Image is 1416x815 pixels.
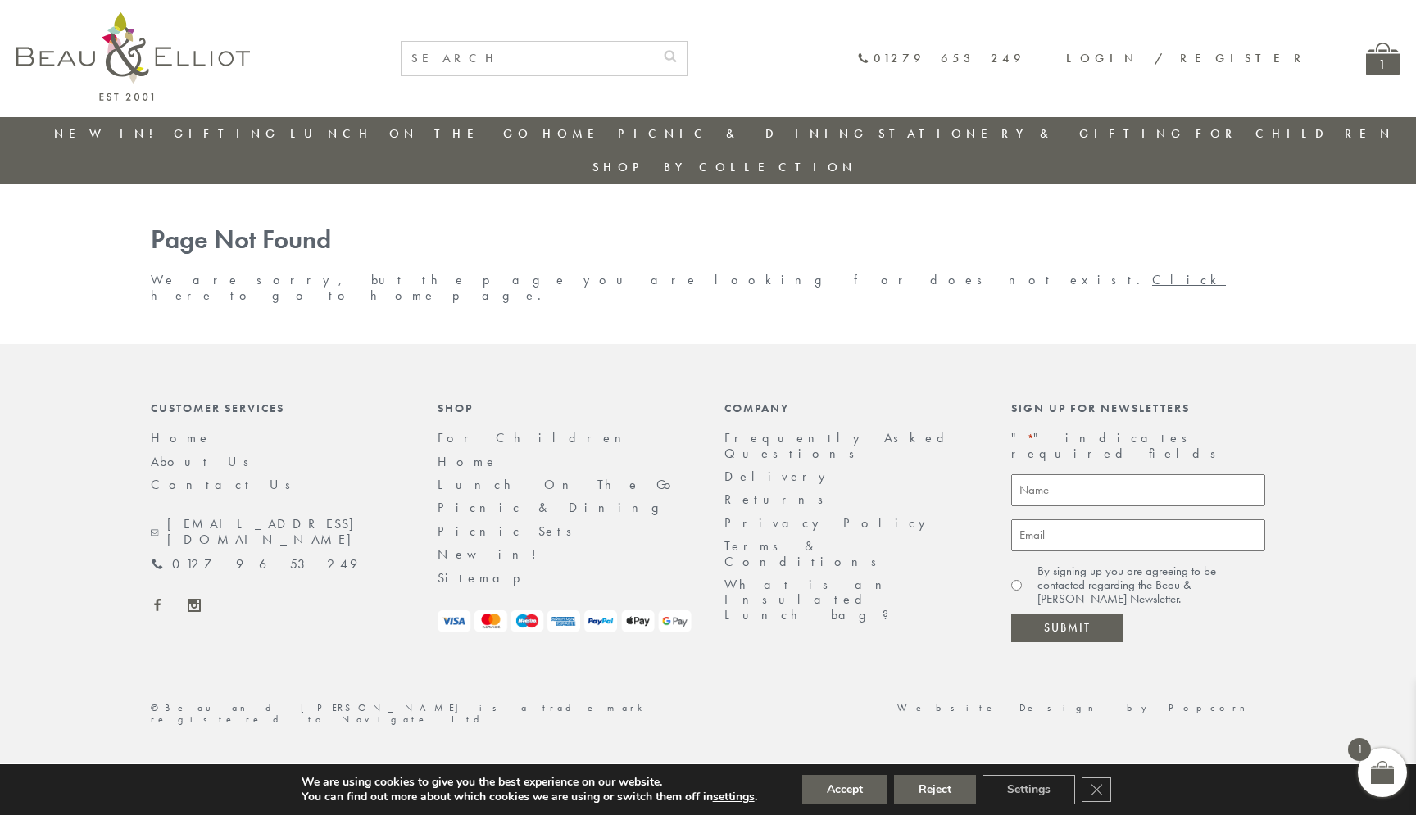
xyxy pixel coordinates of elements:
[438,610,692,632] img: payment-logos.png
[724,429,955,461] a: Frequently Asked Questions
[151,225,1265,256] h1: Page Not Found
[134,703,708,726] div: ©Beau and [PERSON_NAME] is a trademark registered to Navigate Ltd.
[983,775,1075,804] button: Settings
[713,790,755,804] button: settings
[724,401,978,414] div: Company
[724,514,934,532] a: Privacy Policy
[1366,43,1400,75] a: 1
[438,453,498,470] a: Home
[1066,50,1309,66] a: Login / Register
[438,546,548,563] a: New in!
[1011,431,1265,461] p: " " indicates required fields
[1196,125,1395,142] a: For Children
[151,557,357,572] a: 01279 653 249
[878,125,1186,142] a: Stationery & Gifting
[151,476,302,493] a: Contact Us
[618,125,869,142] a: Picnic & Dining
[1037,564,1265,607] label: By signing up you are agreeing to be contacted regarding the Beau & [PERSON_NAME] Newsletter.
[724,537,887,569] a: Terms & Conditions
[151,401,405,414] div: Customer Services
[134,225,1282,303] div: We are sorry, but the page you are looking for does not exist.
[290,125,533,142] a: Lunch On The Go
[402,42,654,75] input: SEARCH
[438,401,692,414] div: Shop
[151,429,211,446] a: Home
[857,52,1025,66] a: 01279 653 249
[1082,777,1111,802] button: Close GDPR Cookie Banner
[592,159,857,175] a: Shop by collection
[438,476,681,493] a: Lunch On The Go
[1348,738,1371,761] span: 1
[438,429,634,446] a: For Children
[151,271,1226,303] a: Click here to go to home page.
[174,125,280,142] a: Gifting
[16,12,250,101] img: logo
[894,775,976,804] button: Reject
[438,569,542,586] a: Sitemap
[54,125,164,142] a: New in!
[438,523,583,540] a: Picnic Sets
[151,517,405,547] a: [EMAIL_ADDRESS][DOMAIN_NAME]
[724,491,834,508] a: Returns
[302,775,757,790] p: We are using cookies to give you the best experience on our website.
[151,453,260,470] a: About Us
[802,775,887,804] button: Accept
[542,125,608,142] a: Home
[438,499,675,516] a: Picnic & Dining
[1011,614,1123,642] input: Submit
[897,701,1265,714] a: Website Design by Popcorn
[724,576,902,623] a: What is an Insulated Lunch bag?
[1011,474,1265,506] input: Name
[302,790,757,804] p: You can find out more about which cookies we are using or switch them off in .
[1011,519,1265,551] input: Email
[1011,401,1265,414] div: Sign up for newsletters
[724,468,834,485] a: Delivery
